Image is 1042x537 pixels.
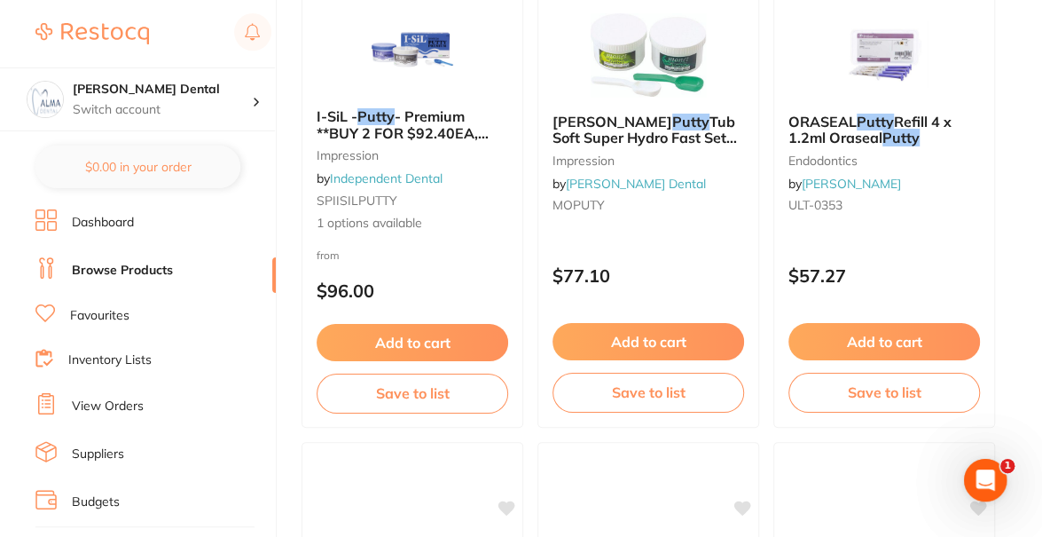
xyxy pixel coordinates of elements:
a: [PERSON_NAME] Dental [566,176,706,192]
span: from [317,249,340,262]
p: $57.27 [788,265,980,286]
img: Alma Dental [27,82,63,117]
span: [PERSON_NAME] [552,113,672,130]
h4: Alma Dental [73,81,252,99]
b: ORASEAL Putty Refill 4 x 1.2ml Oraseal Putty [788,114,980,146]
p: Switch account [73,101,252,119]
img: I-SiL - Putty - Premium **BUY 2 FOR $92.40EA, BUY 4 FOR $86.65ea, OR BUY 6 FOR $79.10EA [355,5,470,94]
button: $0.00 in your order [35,146,240,188]
img: Monet Putty Tub Soft Super Hydro Fast Set 2x400g [591,11,706,99]
em: Putty [882,129,920,146]
a: Inventory Lists [68,351,152,369]
span: I-SiL - [317,107,357,125]
a: Browse Products [72,262,173,280]
span: by [552,176,706,192]
img: ORASEAL Putty Refill 4 x 1.2ml Oraseal Putty [827,11,942,99]
a: Dashboard [72,214,134,232]
span: by [788,176,901,192]
p: $77.10 [552,265,744,286]
span: - Premium **BUY 2 FOR $92.40EA, BUY 4 FOR $86.65ea, OR BUY 6 FOR $79.10EA [317,107,489,174]
em: Putty [357,107,395,125]
a: View Orders [72,398,144,415]
span: 1 options available [317,215,508,233]
a: Independent Dental [330,170,443,186]
a: Restocq Logo [35,13,149,54]
img: Restocq Logo [35,23,149,44]
span: Tub Soft Super Hydro Fast Set 2x400g [552,113,737,163]
small: impression [317,148,508,162]
iframe: Intercom live chat [964,459,1007,501]
span: MOPUTY [552,197,605,213]
b: Monet Putty Tub Soft Super Hydro Fast Set 2x400g [552,114,744,146]
span: ULT-0353 [788,197,842,213]
a: Budgets [72,494,120,511]
span: ORASEAL [788,113,857,130]
em: Putty [857,113,894,130]
p: $96.00 [317,280,508,301]
a: Favourites [70,307,129,325]
span: 1 [1000,459,1015,473]
button: Add to cart [317,324,508,361]
em: Putty [672,113,709,130]
small: impression [552,154,744,168]
b: I-SiL - Putty - Premium **BUY 2 FOR $92.40EA, BUY 4 FOR $86.65ea, OR BUY 6 FOR $79.10EA [317,108,508,141]
small: endodontics [788,154,980,168]
button: Add to cart [552,323,744,360]
button: Add to cart [788,323,980,360]
span: Refill 4 x 1.2ml Oraseal [788,113,952,146]
a: [PERSON_NAME] [802,176,901,192]
a: Suppliers [72,446,124,463]
span: SPIISILPUTTY [317,193,397,209]
button: Save to list [317,374,508,413]
span: by [317,170,443,186]
button: Save to list [788,373,980,412]
button: Save to list [552,373,744,412]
